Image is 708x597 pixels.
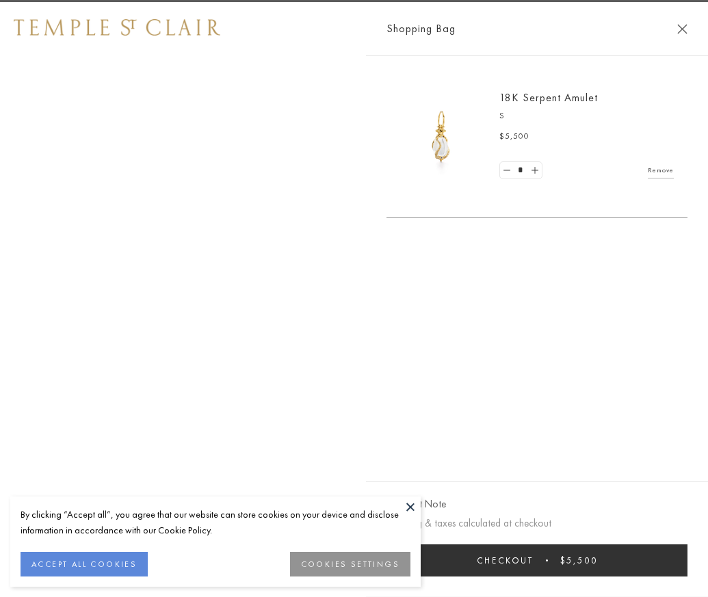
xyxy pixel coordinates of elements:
[386,544,687,576] button: Checkout $5,500
[677,24,687,34] button: Close Shopping Bag
[21,507,410,538] div: By clicking “Accept all”, you agree that our website can store cookies on your device and disclos...
[386,496,446,513] button: Add Gift Note
[386,20,456,38] span: Shopping Bag
[477,555,534,566] span: Checkout
[14,19,220,36] img: Temple St. Clair
[499,109,674,123] p: S
[648,163,674,178] a: Remove
[500,162,514,179] a: Set quantity to 0
[527,162,541,179] a: Set quantity to 2
[290,552,410,576] button: COOKIES SETTINGS
[400,96,482,178] img: P51836-E11SERPPV
[499,130,529,144] span: $5,500
[386,515,687,532] p: Shipping & taxes calculated at checkout
[560,555,598,566] span: $5,500
[21,552,148,576] button: ACCEPT ALL COOKIES
[499,90,598,105] a: 18K Serpent Amulet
